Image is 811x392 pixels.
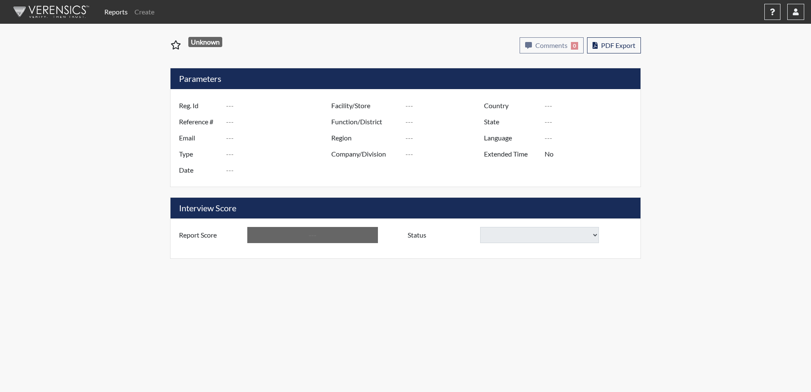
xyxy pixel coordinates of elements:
[571,42,578,50] span: 0
[173,114,226,130] label: Reference #
[173,227,247,243] label: Report Score
[405,98,486,114] input: ---
[325,114,405,130] label: Function/District
[171,68,640,89] h5: Parameters
[173,146,226,162] label: Type
[601,41,635,49] span: PDF Export
[478,130,545,146] label: Language
[405,114,486,130] input: ---
[173,130,226,146] label: Email
[545,146,638,162] input: ---
[478,146,545,162] label: Extended Time
[226,162,333,178] input: ---
[226,130,333,146] input: ---
[171,198,640,218] h5: Interview Score
[405,130,486,146] input: ---
[478,98,545,114] label: Country
[226,146,333,162] input: ---
[226,114,333,130] input: ---
[535,41,568,49] span: Comments
[545,114,638,130] input: ---
[325,98,405,114] label: Facility/Store
[520,37,584,53] button: Comments0
[545,130,638,146] input: ---
[131,3,158,20] a: Create
[587,37,641,53] button: PDF Export
[478,114,545,130] label: State
[101,3,131,20] a: Reports
[401,227,480,243] label: Status
[401,227,638,243] div: Document a decision to hire or decline a candiate
[173,162,226,178] label: Date
[325,130,405,146] label: Region
[545,98,638,114] input: ---
[226,98,333,114] input: ---
[325,146,405,162] label: Company/Division
[247,227,378,243] input: ---
[405,146,486,162] input: ---
[188,37,223,47] span: Unknown
[173,98,226,114] label: Reg. Id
